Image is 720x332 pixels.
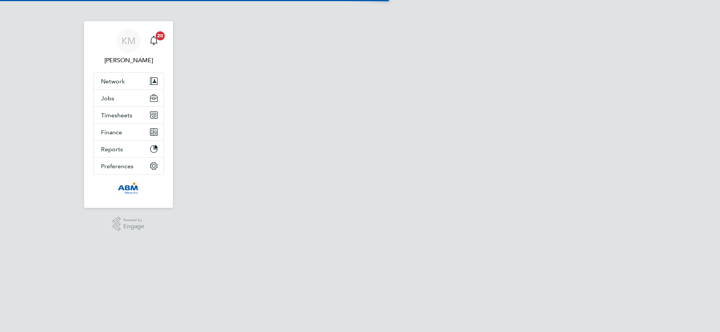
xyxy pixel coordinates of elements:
span: Preferences [101,163,133,170]
button: Reports [93,141,164,157]
button: Network [93,73,164,89]
a: Go to home page [93,182,164,194]
img: abm-technical-logo-retina.png [118,182,139,194]
span: KM [121,36,136,46]
span: Engage [123,223,144,230]
span: 20 [156,31,165,40]
span: Powered by [123,217,144,223]
span: Network [101,78,125,85]
a: KM[PERSON_NAME] [93,29,164,65]
span: Jobs [101,95,114,102]
a: 20 [146,29,161,53]
nav: Main navigation [84,21,173,208]
button: Preferences [93,158,164,174]
button: Jobs [93,90,164,106]
span: Timesheets [101,112,132,119]
span: Finance [101,129,122,136]
button: Timesheets [93,107,164,123]
span: Karen Mcgovern [93,56,164,65]
span: Reports [101,146,123,153]
a: Powered byEngage [113,217,145,231]
button: Finance [93,124,164,140]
